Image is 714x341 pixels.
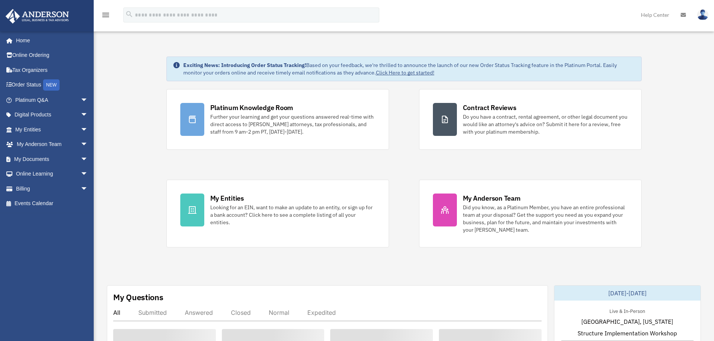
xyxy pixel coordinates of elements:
div: My Entities [210,194,244,203]
a: Online Learningarrow_drop_down [5,167,99,182]
span: arrow_drop_down [81,107,96,123]
span: arrow_drop_down [81,137,96,152]
div: Further your learning and get your questions answered real-time with direct access to [PERSON_NAM... [210,113,375,136]
i: menu [101,10,110,19]
span: Structure Implementation Workshop [578,329,677,338]
div: Answered [185,309,213,316]
a: Digital Productsarrow_drop_down [5,107,99,122]
div: My Questions [113,292,163,303]
a: Contract Reviews Do you have a contract, rental agreement, or other legal document you would like... [419,89,642,150]
div: Closed [231,309,251,316]
img: User Pic [697,9,708,20]
span: arrow_drop_down [81,122,96,137]
span: arrow_drop_down [81,152,96,167]
span: [GEOGRAPHIC_DATA], [US_STATE] [581,317,673,326]
div: Normal [269,309,289,316]
a: My Entities Looking for an EIN, want to make an update to an entity, or sign up for a bank accoun... [166,180,389,247]
strong: Exciting News: Introducing Order Status Tracking! [183,62,306,68]
div: Based on your feedback, we're thrilled to announce the launch of our new Order Status Tracking fe... [183,61,635,76]
a: My Anderson Teamarrow_drop_down [5,137,99,152]
span: arrow_drop_down [81,92,96,108]
div: NEW [43,79,60,91]
div: My Anderson Team [463,194,521,203]
div: Expedited [307,309,336,316]
a: Tax Organizers [5,63,99,77]
a: My Entitiesarrow_drop_down [5,122,99,137]
a: Platinum Q&Aarrow_drop_down [5,92,99,107]
img: Anderson Advisors Platinum Portal [3,9,71,24]
a: Billingarrow_drop_down [5,181,99,196]
div: Contract Reviews [463,103,516,112]
div: Submitted [138,309,167,316]
a: My Anderson Team Did you know, as a Platinum Member, you have an entire professional team at your... [419,180,642,247]
span: arrow_drop_down [81,181,96,197]
a: Online Ordering [5,48,99,63]
a: My Documentsarrow_drop_down [5,152,99,167]
div: Live & In-Person [603,307,651,314]
div: [DATE]-[DATE] [554,286,701,301]
div: Do you have a contract, rental agreement, or other legal document you would like an attorney's ad... [463,113,628,136]
span: arrow_drop_down [81,167,96,182]
i: search [125,10,133,18]
div: Did you know, as a Platinum Member, you have an entire professional team at your disposal? Get th... [463,204,628,234]
a: menu [101,13,110,19]
a: Order StatusNEW [5,77,99,93]
a: Home [5,33,96,48]
a: Events Calendar [5,196,99,211]
div: All [113,309,120,316]
a: Platinum Knowledge Room Further your learning and get your questions answered real-time with dire... [166,89,389,150]
div: Platinum Knowledge Room [210,103,293,112]
div: Looking for an EIN, want to make an update to an entity, or sign up for a bank account? Click her... [210,204,375,226]
a: Click Here to get started! [376,69,434,76]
